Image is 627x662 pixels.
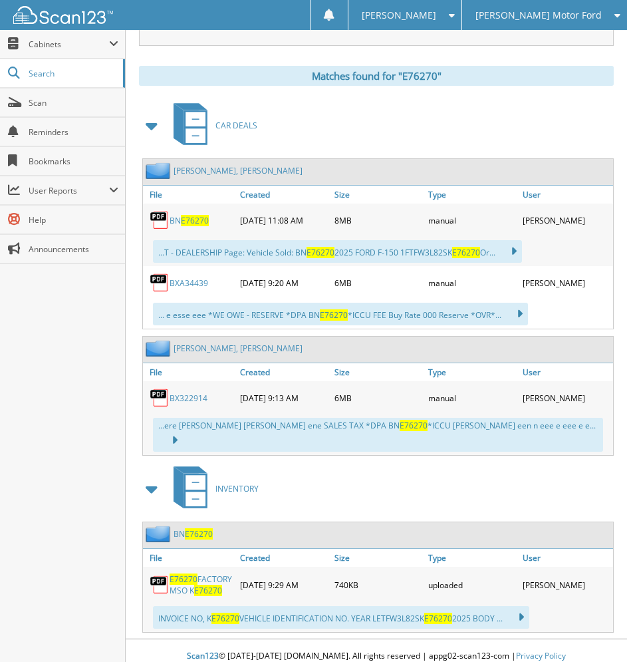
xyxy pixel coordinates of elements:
div: manual [425,207,519,234]
a: Created [237,363,330,381]
div: [DATE] 9:20 AM [237,269,330,296]
span: E76270 [194,585,222,596]
div: [PERSON_NAME] [519,385,613,411]
img: PDF.png [150,210,170,230]
img: folder2.png [146,340,174,357]
img: PDF.png [150,575,170,595]
a: Type [425,186,519,204]
div: [DATE] 9:29 AM [237,570,330,599]
img: PDF.png [150,388,170,408]
span: CAR DEALS [215,120,257,131]
img: PDF.png [150,273,170,293]
a: Size [331,186,425,204]
span: Search [29,68,116,79]
a: User [519,549,613,567]
span: E76270 [452,247,480,258]
a: File [143,186,237,204]
span: Cabinets [29,39,109,50]
img: scan123-logo-white.svg [13,6,113,24]
div: ...T - DEALERSHIP Page: Vehicle Sold: BN 2025 FORD F-150 1FTFW3L82SK Or... [153,240,522,263]
div: manual [425,385,519,411]
a: [PERSON_NAME], [PERSON_NAME] [174,165,303,176]
div: [DATE] 11:08 AM [237,207,330,234]
div: ... e esse eee *WE OWE - RESERVE *DPA BN *ICCU FEE Buy Rate 000 Reserve *OVR*... [153,303,528,325]
a: User [519,186,613,204]
a: BX322914 [170,393,207,404]
div: [PERSON_NAME] [519,269,613,296]
span: E76270 [185,528,213,540]
a: [PERSON_NAME], [PERSON_NAME] [174,343,303,354]
span: E76270 [307,247,334,258]
a: CAR DEALS [166,99,257,152]
a: User [519,363,613,381]
span: Scan [29,97,118,108]
span: Help [29,214,118,226]
span: E76270 [424,613,452,624]
div: [PERSON_NAME] [519,570,613,599]
span: E76270 [400,420,428,431]
a: Size [331,549,425,567]
span: Scan123 [187,650,219,661]
div: [PERSON_NAME] [519,207,613,234]
a: File [143,549,237,567]
span: E76270 [181,215,209,226]
a: Privacy Policy [516,650,566,661]
a: Type [425,363,519,381]
div: uploaded [425,570,519,599]
a: Created [237,549,330,567]
span: E76270 [211,613,239,624]
div: Matches found for "E76270" [139,66,614,86]
img: folder2.png [146,526,174,542]
span: Bookmarks [29,156,118,167]
span: E76270 [170,574,197,585]
a: E76270FACTORY MSO KE76270 [170,574,233,596]
span: Announcements [29,244,118,255]
span: INVENTORY [215,483,259,494]
div: 740KB [331,570,425,599]
a: BXA34439 [170,277,208,289]
div: [DATE] 9:13 AM [237,385,330,411]
a: Created [237,186,330,204]
a: BNE76270 [174,528,213,540]
span: [PERSON_NAME] Motor Ford [475,11,602,19]
iframe: Chat Widget [561,598,627,662]
div: INVOICE NO, K VEHICLE IDENTIFICATION NO. YEAR LETFW3L82SK 2025 BODY ... [153,606,529,629]
div: ...ere [PERSON_NAME] [PERSON_NAME] ene SALES TAX *DPA BN *ICCU [PERSON_NAME] een n eee e eee e e... [153,418,603,452]
span: E76270 [320,309,348,321]
div: 6MB [331,385,425,411]
a: Type [425,549,519,567]
a: File [143,363,237,381]
div: manual [425,269,519,296]
div: 8MB [331,207,425,234]
span: [PERSON_NAME] [362,11,436,19]
a: INVENTORY [166,462,259,515]
img: folder2.png [146,162,174,179]
div: 6MB [331,269,425,296]
span: Reminders [29,126,118,138]
a: BNE76270 [170,215,209,226]
a: Size [331,363,425,381]
span: User Reports [29,185,109,196]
